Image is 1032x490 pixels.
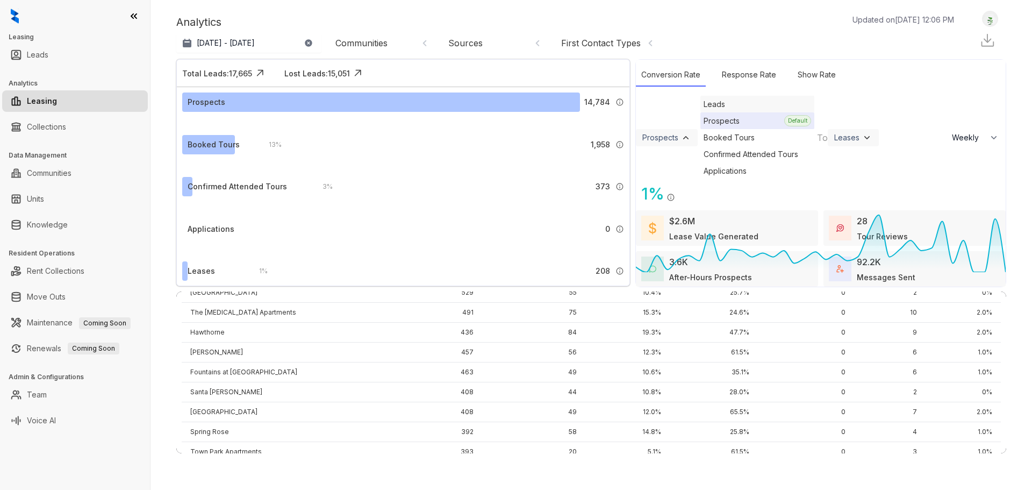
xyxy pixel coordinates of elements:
td: 0 [758,422,854,442]
li: Collections [2,116,148,138]
td: 436 [397,323,482,343]
td: 5.1% [585,442,670,462]
td: 2 [854,283,925,303]
td: 2.0% [926,402,1001,422]
td: 0% [926,382,1001,402]
a: Collections [27,116,66,138]
li: Communities [2,162,148,184]
td: 0 [758,402,854,422]
img: Info [615,225,624,233]
td: 25.7% [670,283,758,303]
td: 457 [397,343,482,363]
img: Info [615,98,624,106]
td: 0 [758,442,854,462]
td: 3 [854,442,925,462]
span: 208 [596,265,610,277]
td: 529 [397,283,482,303]
h3: Admin & Configurations [9,372,150,382]
li: Leads [2,44,148,66]
li: Rent Collections [2,260,148,282]
button: Weekly [945,128,1006,147]
div: Messages Sent [857,272,915,283]
li: Team [2,384,148,406]
td: 44 [482,382,585,402]
div: Sources [448,37,483,49]
td: 6 [854,343,925,363]
td: 0 [758,323,854,343]
td: Town Park Apartments [182,442,397,462]
div: Default [784,115,811,126]
div: Prospects [704,115,784,126]
div: 1 % [248,265,268,277]
td: 393 [397,442,482,462]
h3: Data Management [9,151,150,160]
td: 0 [758,343,854,363]
td: 0 [758,363,854,382]
div: Communities [335,37,388,49]
span: 373 [596,181,610,193]
td: 10.8% [585,382,670,402]
div: Lost Leads: 15,051 [284,68,350,79]
div: Booked Tours [700,129,814,146]
td: 12.0% [585,402,670,422]
img: Click Icon [675,183,691,200]
div: After-Hours Prospects [669,272,752,283]
td: 0 [758,382,854,402]
td: 61.5% [670,343,758,363]
div: Applications [700,162,814,179]
li: Move Outs [2,286,148,308]
li: Voice AI [2,410,148,431]
li: Leasing [2,90,148,112]
td: 55 [482,283,585,303]
td: 7 [854,402,925,422]
td: Hawthorne [182,323,397,343]
li: Maintenance [2,312,148,333]
td: 19.3% [585,323,670,343]
div: Prospects [642,133,678,142]
td: 49 [482,402,585,422]
td: 2 [854,382,925,402]
span: 14,784 [584,96,610,108]
img: logo [11,9,19,24]
td: 20 [482,442,585,462]
td: 392 [397,422,482,442]
p: [DATE] - [DATE] [197,38,255,48]
td: 1.0% [926,343,1001,363]
td: 49 [482,363,585,382]
td: 491 [397,303,482,323]
td: 10 [854,303,925,323]
td: 35.1% [670,363,758,382]
div: Show Rate [792,63,841,87]
img: Info [615,182,624,191]
div: First Contact Types [561,37,641,49]
div: Applications [188,223,234,235]
td: 15.3% [585,303,670,323]
a: Team [27,384,47,406]
h3: Analytics [9,79,150,88]
td: 12.3% [585,343,670,363]
div: 1 % [636,182,664,206]
div: Response Rate [716,63,782,87]
div: Confirmed Attended Tours [700,146,814,162]
td: 24.6% [670,303,758,323]
img: Download [979,32,995,48]
td: 1.0% [926,442,1001,462]
td: [GEOGRAPHIC_DATA] [182,283,397,303]
span: 0 [605,223,610,235]
li: Units [2,188,148,210]
div: Prospects [188,96,225,108]
div: Confirmed Attended Tours [188,181,287,193]
div: Conversion Rate [636,63,706,87]
td: 0 [758,303,854,323]
td: 47.7% [670,323,758,343]
a: Move Outs [27,286,66,308]
td: 10.4% [585,283,670,303]
a: Knowledge [27,214,68,236]
a: Units [27,188,44,210]
a: Rent Collections [27,260,84,282]
td: 408 [397,382,482,402]
td: 1.0% [926,422,1001,442]
div: Leases [188,265,215,277]
img: ViewFilterArrow [862,132,872,143]
button: [DATE] - [DATE] [176,33,321,53]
